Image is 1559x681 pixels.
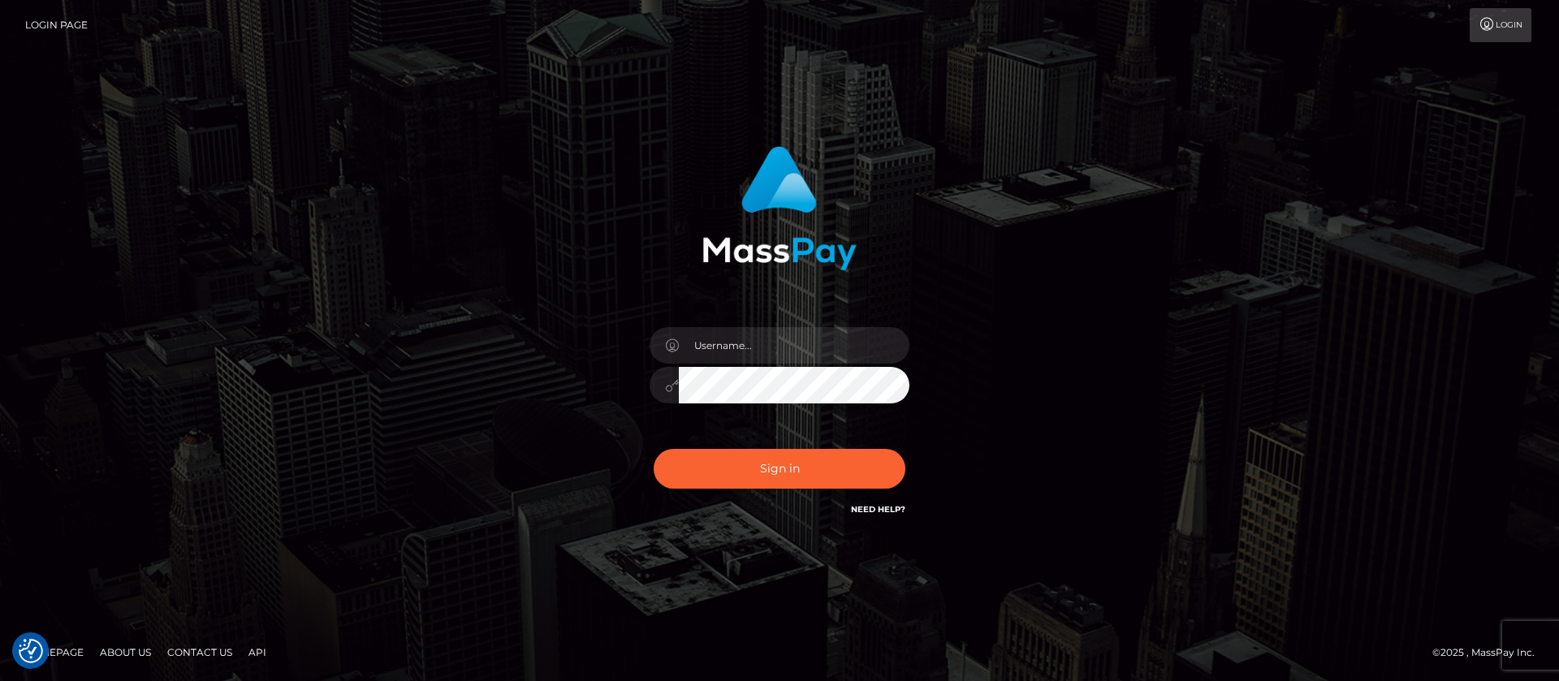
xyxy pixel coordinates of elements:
a: API [242,640,273,665]
button: Consent Preferences [19,639,43,663]
a: Homepage [18,640,90,665]
input: Username... [679,327,909,364]
div: © 2025 , MassPay Inc. [1432,644,1547,662]
img: MassPay Login [702,146,857,270]
a: Login [1470,8,1531,42]
button: Sign in [654,449,905,489]
a: Login Page [25,8,88,42]
img: Revisit consent button [19,639,43,663]
a: Need Help? [851,504,905,515]
a: Contact Us [161,640,239,665]
a: About Us [93,640,158,665]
